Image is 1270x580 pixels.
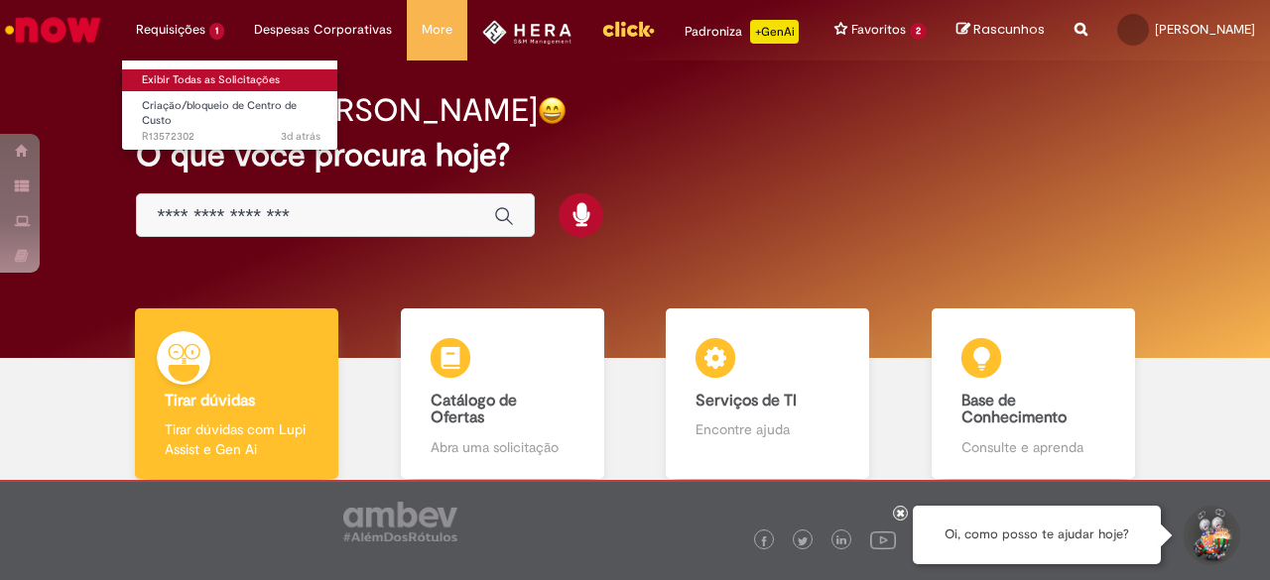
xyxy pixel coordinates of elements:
span: Rascunhos [973,20,1045,39]
a: Serviços de TI Encontre ajuda [635,308,901,480]
img: logo_footer_ambev_rotulo_gray.png [343,502,457,541]
span: Criação/bloqueio de Centro de Custo [142,98,297,129]
b: Serviços de TI [696,391,797,410]
b: Catálogo de Ofertas [431,391,517,428]
span: [PERSON_NAME] [1155,21,1255,38]
span: Despesas Corporativas [254,20,392,40]
span: Requisições [136,20,205,40]
span: 1 [209,23,224,40]
p: Tirar dúvidas com Lupi Assist e Gen Ai [165,419,309,459]
span: Favoritos [851,20,906,40]
p: Abra uma solicitação [431,437,574,457]
img: HeraLogo.png [482,20,572,45]
b: Tirar dúvidas [165,391,255,410]
span: 2 [910,23,927,40]
p: +GenAi [750,20,799,44]
a: Rascunhos [956,21,1045,40]
p: Consulte e aprenda [961,437,1105,457]
span: 3d atrás [281,129,320,144]
img: logo_footer_facebook.png [759,536,769,546]
div: Padroniza [685,20,799,44]
ul: Requisições [121,59,338,151]
button: Iniciar Conversa de Suporte [1181,506,1240,565]
p: Encontre ajuda [696,419,839,439]
span: R13572302 [142,129,320,145]
time: 26/09/2025 19:29:17 [281,129,320,144]
img: logo_footer_linkedin.png [836,535,846,547]
b: Base de Conhecimento [961,391,1067,428]
a: Base de Conhecimento Consulte e aprenda [901,308,1167,480]
h2: O que você procura hoje? [136,138,1133,173]
a: Exibir Todas as Solicitações [122,69,340,91]
a: Tirar dúvidas Tirar dúvidas com Lupi Assist e Gen Ai [104,308,370,480]
a: Catálogo de Ofertas Abra uma solicitação [370,308,636,480]
img: ServiceNow [2,10,104,50]
img: logo_footer_twitter.png [798,536,808,546]
span: More [422,20,452,40]
img: happy-face.png [538,96,567,125]
img: logo_footer_youtube.png [870,526,896,552]
div: Oi, como posso te ajudar hoje? [913,506,1161,564]
a: Aberto R13572302 : Criação/bloqueio de Centro de Custo [122,95,340,138]
img: click_logo_yellow_360x200.png [601,14,655,44]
